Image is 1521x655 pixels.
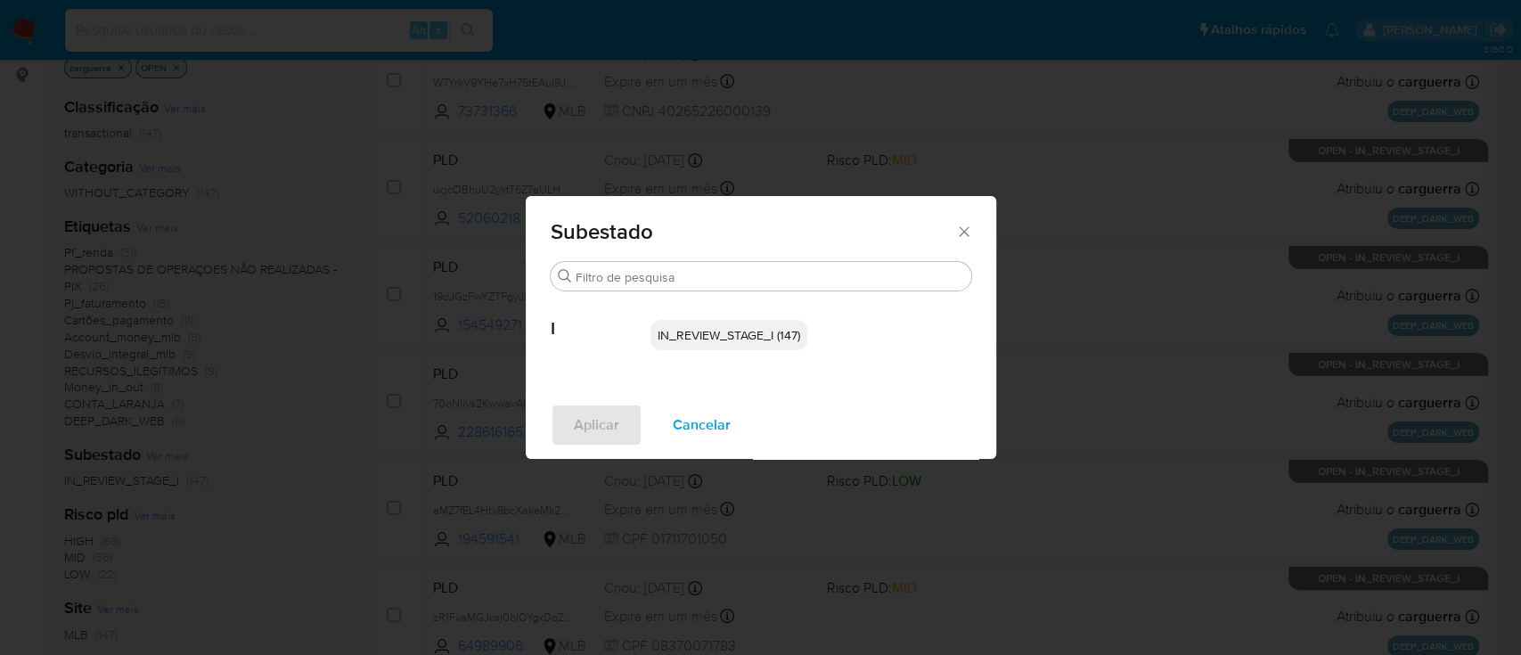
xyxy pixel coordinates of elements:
[551,221,956,242] span: Subestado
[558,269,572,283] button: Buscar
[955,223,971,239] button: Fechar
[658,326,800,344] span: IN_REVIEW_STAGE_I (147)
[650,320,807,350] div: IN_REVIEW_STAGE_I (147)
[673,405,731,445] span: Cancelar
[650,404,754,446] button: Cancelar
[551,291,650,340] span: I
[576,269,964,285] input: Filtro de pesquisa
